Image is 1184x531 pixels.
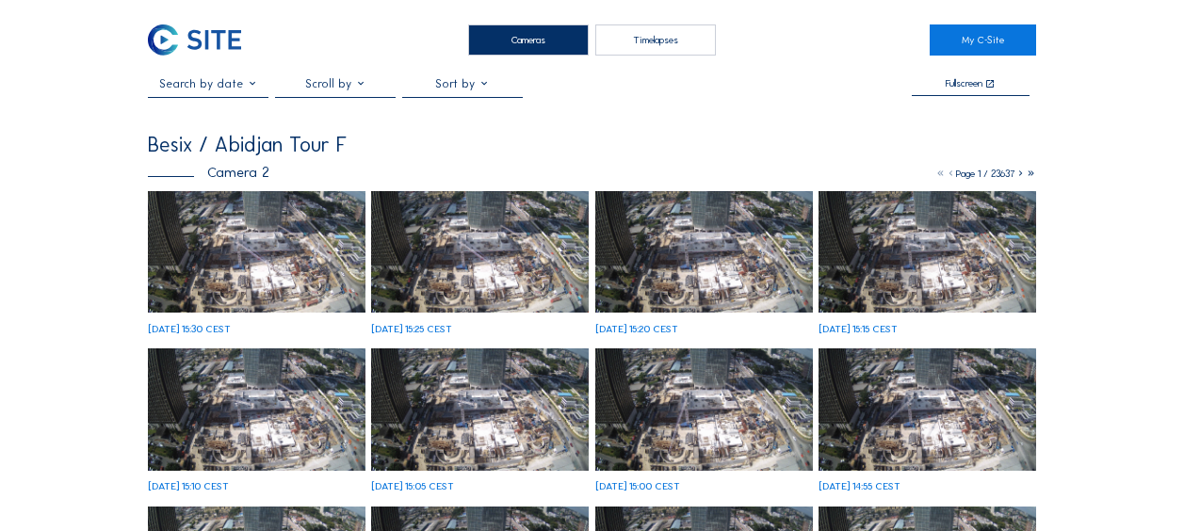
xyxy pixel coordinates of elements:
[819,348,1036,471] img: image_53632681
[371,324,452,334] div: [DATE] 15:25 CEST
[371,191,589,314] img: image_53633504
[148,481,229,491] div: [DATE] 15:10 CEST
[148,24,241,56] img: C-SITE Logo
[819,191,1036,314] img: image_53633143
[595,24,716,56] div: Timelapses
[148,324,231,334] div: [DATE] 15:30 CEST
[371,348,589,471] img: image_53632902
[946,78,982,89] div: Fullscreen
[148,77,268,90] input: Search by date 󰅀
[148,135,347,155] div: Besix / Abidjan Tour F
[595,348,813,471] img: image_53632797
[148,24,254,56] a: C-SITE Logo
[930,24,1036,56] a: My C-Site
[148,348,365,471] img: image_53633000
[595,191,813,314] img: image_53633392
[819,481,900,491] div: [DATE] 14:55 CEST
[956,168,1015,180] span: Page 1 / 23637
[468,24,589,56] div: Cameras
[148,165,269,179] div: Camera 2
[371,481,454,491] div: [DATE] 15:05 CEST
[819,324,898,334] div: [DATE] 15:15 CEST
[595,481,680,491] div: [DATE] 15:00 CEST
[595,324,678,334] div: [DATE] 15:20 CEST
[148,191,365,314] img: image_53633605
